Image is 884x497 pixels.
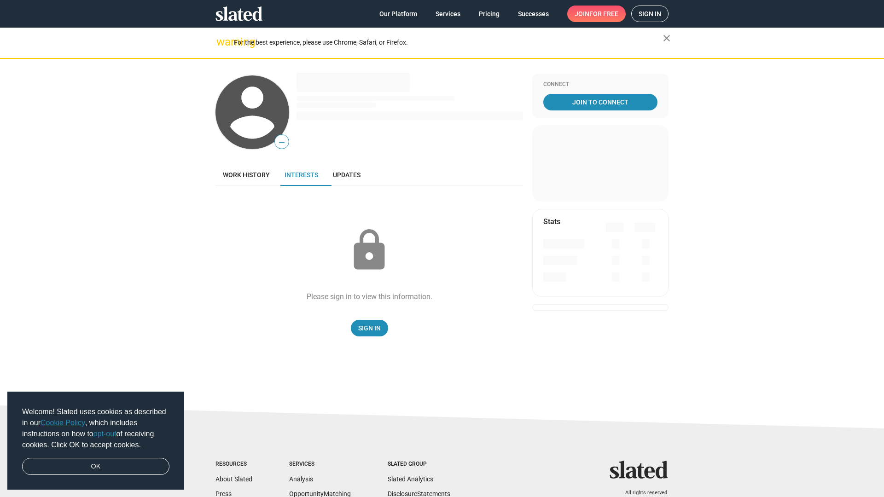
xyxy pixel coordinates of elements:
span: Join [575,6,618,22]
span: Join To Connect [545,94,656,110]
a: Joinfor free [567,6,626,22]
span: Sign in [639,6,661,22]
a: Cookie Policy [41,419,85,427]
div: Services [289,461,351,468]
mat-icon: lock [346,227,392,273]
span: Services [436,6,460,22]
div: cookieconsent [7,392,184,490]
mat-icon: close [661,33,672,44]
div: Please sign in to view this information. [307,292,432,301]
div: Resources [215,461,252,468]
span: Welcome! Slated uses cookies as described in our , which includes instructions on how to of recei... [22,406,169,451]
a: Updates [326,164,368,186]
a: Interests [277,164,326,186]
a: Join To Connect [543,94,657,110]
a: About Slated [215,475,252,483]
a: Successes [511,6,556,22]
a: Pricing [471,6,507,22]
span: Our Platform [379,6,417,22]
span: Work history [223,171,270,179]
mat-icon: warning [216,36,227,47]
span: Successes [518,6,549,22]
a: Services [428,6,468,22]
span: Updates [333,171,361,179]
a: Work history [215,164,277,186]
span: for free [589,6,618,22]
a: opt-out [93,430,116,438]
a: dismiss cookie message [22,458,169,475]
a: Slated Analytics [388,475,433,483]
a: Analysis [289,475,313,483]
div: Connect [543,81,657,88]
div: For the best experience, please use Chrome, Safari, or Firefox. [234,36,663,49]
div: Slated Group [388,461,450,468]
mat-card-title: Stats [543,217,560,226]
span: Pricing [479,6,500,22]
a: Sign In [351,320,388,336]
span: Interests [285,171,318,179]
span: Sign In [358,320,381,336]
span: — [275,136,289,148]
a: Our Platform [372,6,425,22]
a: Sign in [631,6,669,22]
